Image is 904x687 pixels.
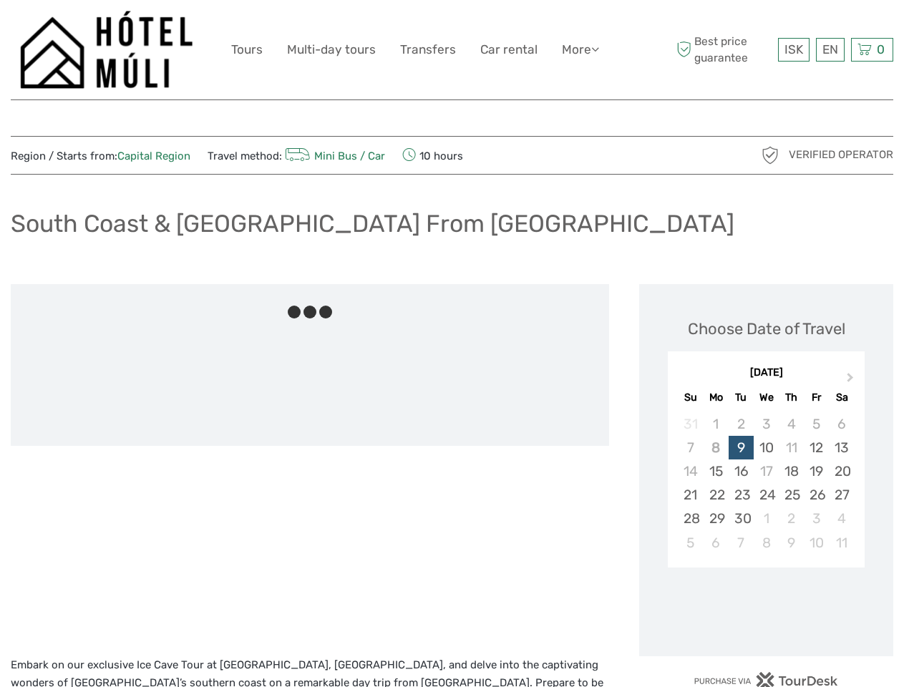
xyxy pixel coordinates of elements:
[729,531,754,555] div: Choose Tuesday, October 7th, 2025
[678,459,703,483] div: Not available Sunday, September 14th, 2025
[678,507,703,530] div: Choose Sunday, September 28th, 2025
[779,436,804,459] div: Not available Thursday, September 11th, 2025
[779,412,804,436] div: Not available Thursday, September 4th, 2025
[704,412,729,436] div: Not available Monday, September 1st, 2025
[562,39,599,60] a: More
[11,209,734,238] h1: South Coast & [GEOGRAPHIC_DATA] From [GEOGRAPHIC_DATA]
[829,388,854,407] div: Sa
[816,38,845,62] div: EN
[704,388,729,407] div: Mo
[678,412,703,436] div: Not available Sunday, August 31st, 2025
[754,412,779,436] div: Not available Wednesday, September 3rd, 2025
[779,388,804,407] div: Th
[829,436,854,459] div: Choose Saturday, September 13th, 2025
[779,459,804,483] div: Choose Thursday, September 18th, 2025
[704,507,729,530] div: Choose Monday, September 29th, 2025
[762,605,771,614] div: Loading...
[754,483,779,507] div: Choose Wednesday, September 24th, 2025
[729,436,754,459] div: Choose Tuesday, September 9th, 2025
[829,531,854,555] div: Choose Saturday, October 11th, 2025
[704,459,729,483] div: Choose Monday, September 15th, 2025
[804,483,829,507] div: Choose Friday, September 26th, 2025
[678,483,703,507] div: Choose Sunday, September 21st, 2025
[672,412,860,555] div: month 2025-09
[729,388,754,407] div: Tu
[829,459,854,483] div: Choose Saturday, September 20th, 2025
[704,531,729,555] div: Choose Monday, October 6th, 2025
[754,388,779,407] div: We
[282,150,385,162] a: Mini Bus / Car
[688,318,845,340] div: Choose Date of Travel
[829,483,854,507] div: Choose Saturday, September 27th, 2025
[678,388,703,407] div: Su
[779,507,804,530] div: Choose Thursday, October 2nd, 2025
[673,34,774,65] span: Best price guarantee
[840,369,863,392] button: Next Month
[231,39,263,60] a: Tours
[208,145,385,165] span: Travel method:
[754,436,779,459] div: Choose Wednesday, September 10th, 2025
[784,42,803,57] span: ISK
[779,531,804,555] div: Choose Thursday, October 9th, 2025
[402,145,463,165] span: 10 hours
[678,531,703,555] div: Choose Sunday, October 5th, 2025
[729,412,754,436] div: Not available Tuesday, September 2nd, 2025
[804,436,829,459] div: Choose Friday, September 12th, 2025
[729,483,754,507] div: Choose Tuesday, September 23rd, 2025
[875,42,887,57] span: 0
[11,149,190,164] span: Region / Starts from:
[20,11,193,89] img: 1276-09780d38-f550-4f2e-b773-0f2717b8e24e_logo_big.png
[704,483,729,507] div: Choose Monday, September 22nd, 2025
[804,507,829,530] div: Choose Friday, October 3rd, 2025
[678,436,703,459] div: Not available Sunday, September 7th, 2025
[804,531,829,555] div: Choose Friday, October 10th, 2025
[729,459,754,483] div: Choose Tuesday, September 16th, 2025
[117,150,190,162] a: Capital Region
[789,147,893,162] span: Verified Operator
[668,366,865,381] div: [DATE]
[759,144,782,167] img: verified_operator_grey_128.png
[754,531,779,555] div: Choose Wednesday, October 8th, 2025
[704,436,729,459] div: Not available Monday, September 8th, 2025
[804,412,829,436] div: Not available Friday, September 5th, 2025
[400,39,456,60] a: Transfers
[287,39,376,60] a: Multi-day tours
[754,507,779,530] div: Choose Wednesday, October 1st, 2025
[480,39,538,60] a: Car rental
[779,483,804,507] div: Choose Thursday, September 25th, 2025
[804,388,829,407] div: Fr
[754,459,779,483] div: Not available Wednesday, September 17th, 2025
[829,412,854,436] div: Not available Saturday, September 6th, 2025
[729,507,754,530] div: Choose Tuesday, September 30th, 2025
[829,507,854,530] div: Choose Saturday, October 4th, 2025
[804,459,829,483] div: Choose Friday, September 19th, 2025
